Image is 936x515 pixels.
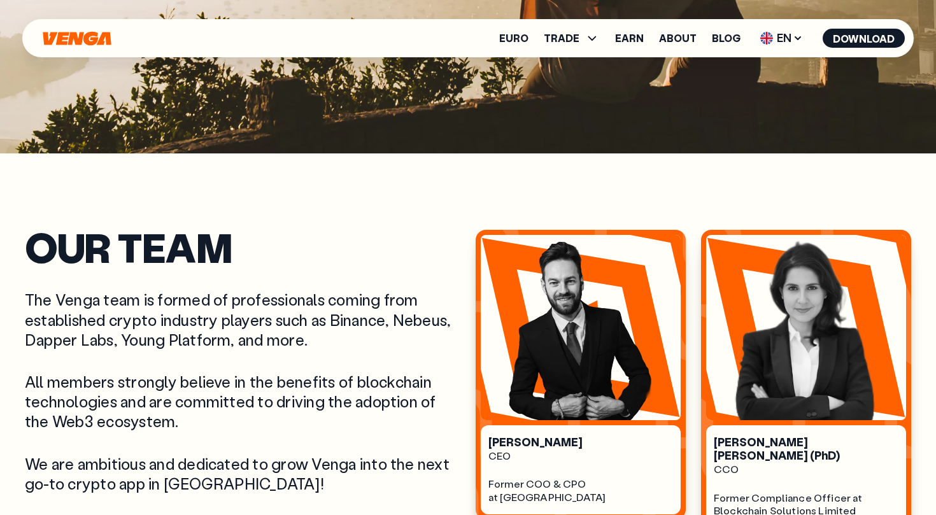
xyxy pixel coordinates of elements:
[760,32,773,45] img: flag-uk
[659,33,697,43] a: About
[706,235,906,420] img: person image
[25,454,460,493] p: We are ambitious and dedicated to grow Venga into the next go-to crypto app in [GEOGRAPHIC_DATA]!
[499,33,528,43] a: Euro
[714,463,898,476] div: CCO
[488,477,673,504] div: Former COO & CPO at [GEOGRAPHIC_DATA]
[615,33,644,43] a: Earn
[544,33,579,43] span: TRADE
[481,235,681,420] img: person image
[25,230,460,264] h2: Our Team
[823,29,905,48] button: Download
[25,290,460,349] p: The Venga team is formed of professionals coming from established crypto industry players such as...
[488,435,673,449] div: [PERSON_NAME]
[712,33,741,43] a: Blog
[756,28,807,48] span: EN
[714,435,898,463] div: [PERSON_NAME] [PERSON_NAME] (PhD)
[25,372,460,432] p: All members strongly believe in the benefits of blockchain technologies and are committed to driv...
[488,449,673,463] div: CEO
[41,31,113,46] svg: Home
[544,31,600,46] span: TRADE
